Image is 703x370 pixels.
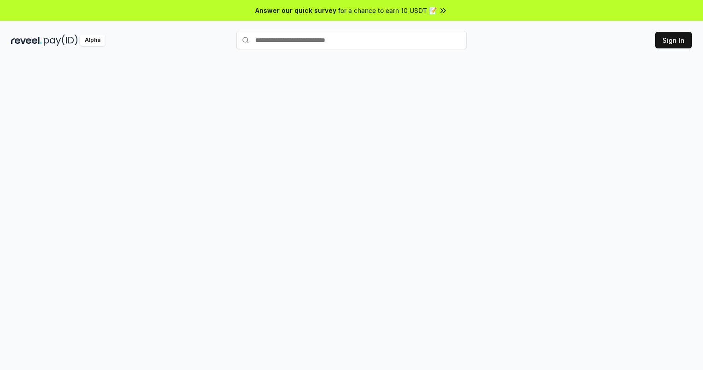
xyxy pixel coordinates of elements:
span: Answer our quick survey [255,6,336,15]
div: Alpha [80,35,105,46]
img: reveel_dark [11,35,42,46]
button: Sign In [655,32,692,48]
span: for a chance to earn 10 USDT 📝 [338,6,437,15]
img: pay_id [44,35,78,46]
